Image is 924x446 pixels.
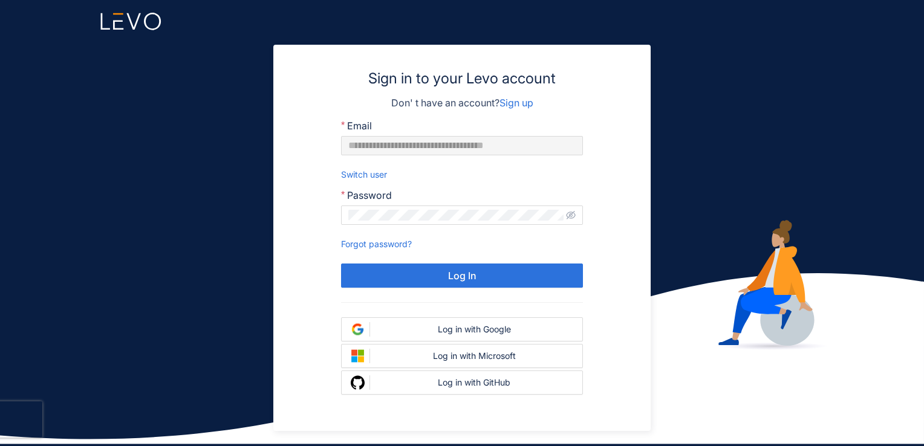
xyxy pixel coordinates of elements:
p: Don' t have an account? [298,95,626,110]
span: Log In [448,270,477,281]
a: Switch user [341,169,387,179]
input: Email [341,136,583,155]
label: Password [341,190,392,201]
div: Log in with GitHub [375,378,573,387]
button: Log in with Microsoft [341,344,583,368]
h3: Sign in to your Levo account [298,69,626,88]
span: eye-invisible [566,210,576,220]
label: Email [341,120,372,131]
button: Log in with Google [341,317,583,341]
div: Log in with Google [375,325,573,334]
a: Forgot password? [341,239,412,249]
button: Log in with GitHub [341,370,583,395]
a: Sign up [499,97,533,109]
input: Password [348,210,564,221]
div: Log in with Microsoft [375,351,573,361]
button: Log In [341,263,583,288]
